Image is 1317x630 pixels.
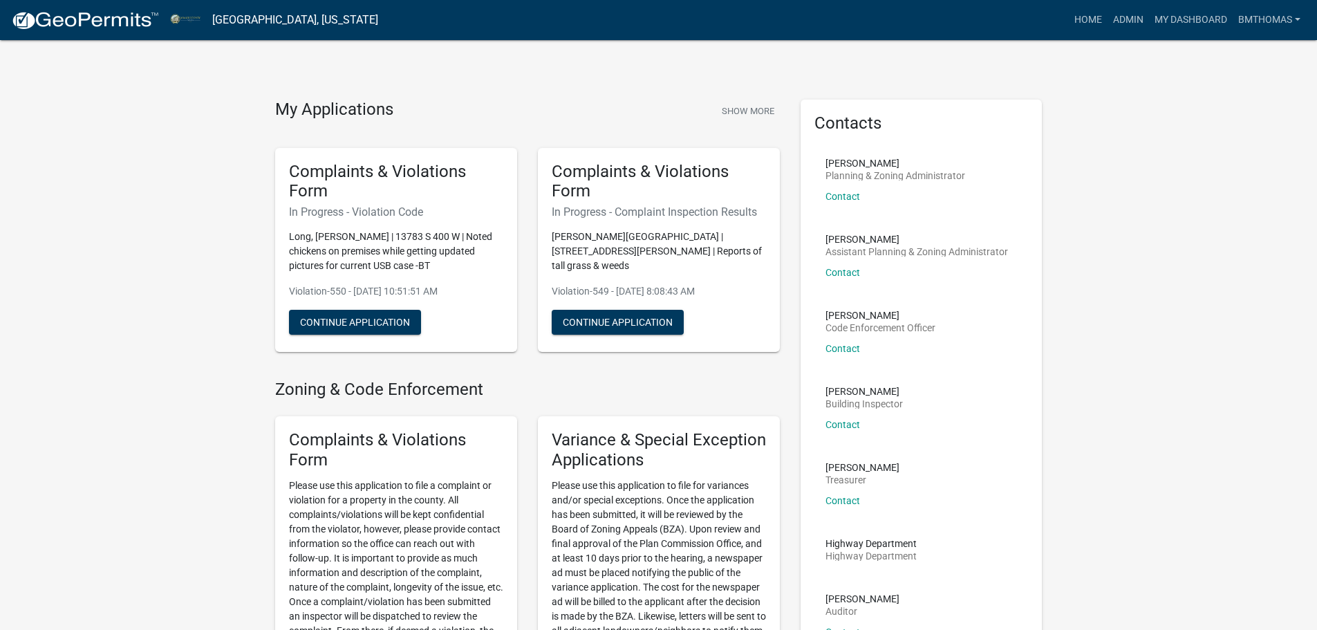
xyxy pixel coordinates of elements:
[825,539,917,548] p: Highway Department
[212,8,378,32] a: [GEOGRAPHIC_DATA], [US_STATE]
[716,100,780,122] button: Show More
[825,419,860,430] a: Contact
[825,191,860,202] a: Contact
[1108,7,1149,33] a: Admin
[275,380,780,400] h4: Zoning & Code Enforcement
[825,463,899,472] p: [PERSON_NAME]
[814,113,1029,133] h5: Contacts
[552,310,684,335] button: Continue Application
[825,158,965,168] p: [PERSON_NAME]
[825,475,899,485] p: Treasurer
[825,267,860,278] a: Contact
[552,284,766,299] p: Violation-549 - [DATE] 8:08:43 AM
[825,234,1008,244] p: [PERSON_NAME]
[552,205,766,219] h6: In Progress - Complaint Inspection Results
[289,284,503,299] p: Violation-550 - [DATE] 10:51:51 AM
[1149,7,1233,33] a: My Dashboard
[825,387,903,396] p: [PERSON_NAME]
[170,10,201,29] img: Miami County, Indiana
[552,230,766,273] p: [PERSON_NAME][GEOGRAPHIC_DATA] | [STREET_ADDRESS][PERSON_NAME] | Reports of tall grass & weeds
[825,343,860,354] a: Contact
[289,162,503,202] h5: Complaints & Violations Form
[825,495,860,506] a: Contact
[552,430,766,470] h5: Variance & Special Exception Applications
[825,171,965,180] p: Planning & Zoning Administrator
[825,247,1008,257] p: Assistant Planning & Zoning Administrator
[289,230,503,273] p: Long, [PERSON_NAME] | 13783 S 400 W | Noted chickens on premises while getting updated pictures f...
[289,430,503,470] h5: Complaints & Violations Form
[289,205,503,219] h6: In Progress - Violation Code
[1233,7,1306,33] a: bmthomas
[825,551,917,561] p: Highway Department
[825,399,903,409] p: Building Inspector
[825,594,899,604] p: [PERSON_NAME]
[825,323,935,333] p: Code Enforcement Officer
[552,162,766,202] h5: Complaints & Violations Form
[275,100,393,120] h4: My Applications
[825,311,935,320] p: [PERSON_NAME]
[289,310,421,335] button: Continue Application
[1069,7,1108,33] a: Home
[825,606,899,616] p: Auditor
